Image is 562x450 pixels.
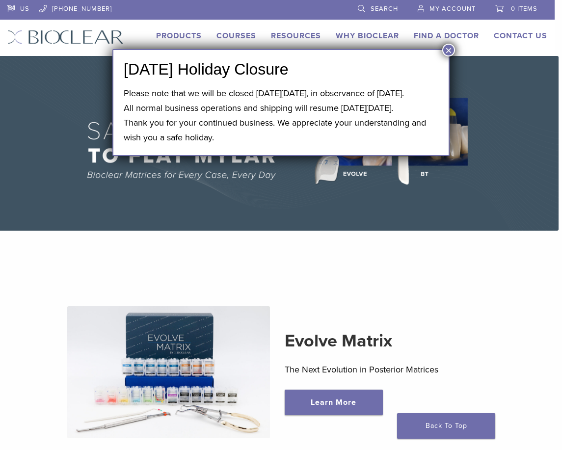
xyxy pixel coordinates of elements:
[285,329,487,353] h2: Evolve Matrix
[429,5,476,13] span: My Account
[285,390,383,415] a: Learn More
[156,31,202,41] a: Products
[336,31,399,41] a: Why Bioclear
[67,306,270,439] img: Evolve Matrix
[371,5,398,13] span: Search
[216,31,256,41] a: Courses
[397,413,495,439] a: Back To Top
[511,5,537,13] span: 0 items
[7,30,124,44] img: Bioclear
[271,31,321,41] a: Resources
[414,31,479,41] a: Find A Doctor
[494,31,547,41] a: Contact Us
[285,362,487,377] p: The Next Evolution in Posterior Matrices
